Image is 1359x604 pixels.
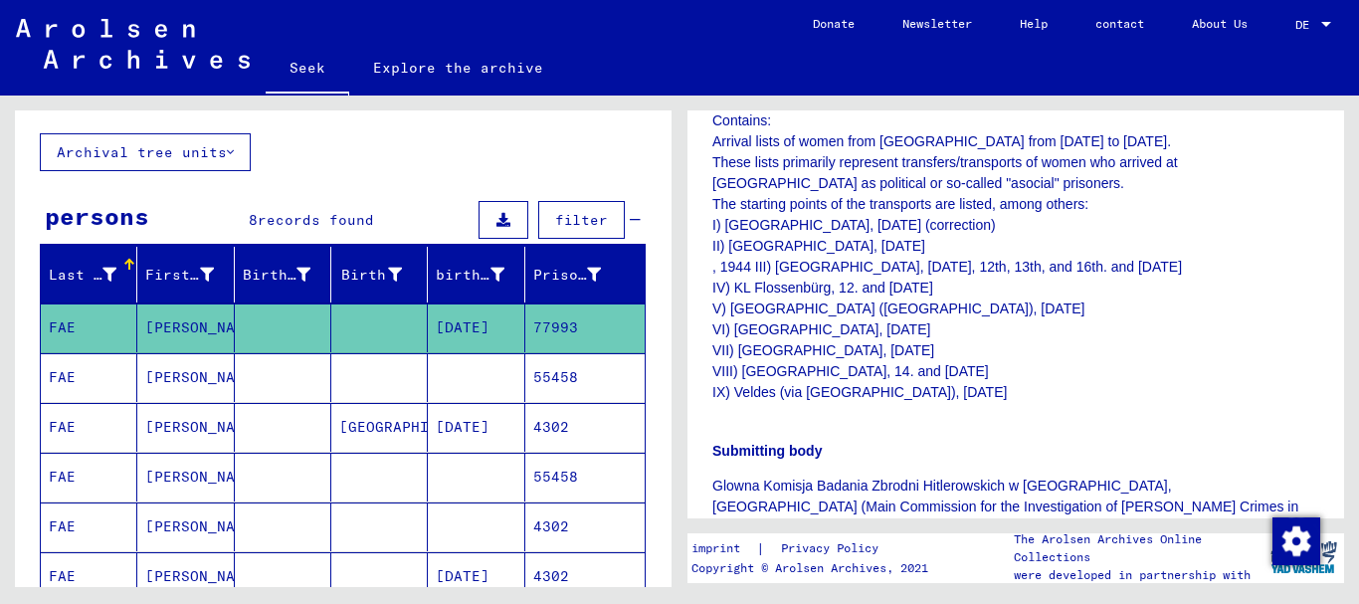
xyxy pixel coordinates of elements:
font: Last name [49,266,129,284]
font: Birth name [243,266,332,284]
font: [PERSON_NAME] [145,318,262,336]
font: FAE [49,318,76,336]
img: yv_logo.png [1266,532,1341,582]
font: VII) [GEOGRAPHIC_DATA], [DATE] [712,342,934,358]
font: II) [GEOGRAPHIC_DATA], [DATE] [712,238,925,254]
font: [GEOGRAPHIC_DATA] [339,418,491,436]
font: Help [1020,16,1048,31]
mat-header-cell: Last name [41,247,137,302]
mat-header-cell: birth date [428,247,524,302]
font: 4302 [533,567,569,585]
mat-header-cell: Birth name [235,247,331,302]
font: DE [1295,17,1309,32]
mat-header-cell: Prisoner # [525,247,645,302]
font: Copyright © Arolsen Archives, 2021 [691,560,928,575]
font: [DATE] [436,318,489,336]
font: Submitting body [712,443,822,459]
font: First name [145,266,235,284]
mat-header-cell: Birth [331,247,428,302]
font: [DATE] [436,567,489,585]
font: FAE [49,517,76,535]
a: Explore the archive [349,44,567,92]
font: [DATE] [436,418,489,436]
font: FAE [49,468,76,486]
font: filter [555,211,608,229]
font: FAE [49,418,76,436]
font: contact [1095,16,1144,31]
font: Seek [290,59,325,77]
mat-header-cell: First name [137,247,234,302]
button: filter [538,201,625,239]
font: FAE [49,368,76,386]
div: Prisoner # [533,259,626,291]
font: Prisoner # [533,266,623,284]
font: 4302 [533,517,569,535]
font: persons [45,201,149,231]
font: Glowna Komisja Badania Zbrodni Hitlerowskich w [GEOGRAPHIC_DATA], [GEOGRAPHIC_DATA] (Main Commiss... [712,478,1298,535]
font: About Us [1192,16,1248,31]
font: 8 [249,211,258,229]
font: birth date [436,266,525,284]
font: Archival tree units [57,143,227,161]
font: Newsletter [902,16,972,31]
a: imprint [691,538,756,559]
font: , 1944 III) [GEOGRAPHIC_DATA], [DATE], 12th, 13th, and 16th. and [DATE] [712,259,1182,275]
div: Birth [339,259,427,291]
div: Birth name [243,259,335,291]
font: Arrival lists of women from [GEOGRAPHIC_DATA] from [DATE] to [DATE]. [712,133,1171,149]
font: IV) KL Flossenbürg, 12. and [DATE] [712,280,933,296]
font: [PERSON_NAME] [145,368,262,386]
font: | [756,539,765,557]
a: Privacy Policy [765,538,902,559]
div: First name [145,259,238,291]
font: Explore the archive [373,59,543,77]
font: [PERSON_NAME] [145,468,262,486]
font: 4302 [533,418,569,436]
font: Privacy Policy [781,540,878,555]
font: imprint [691,540,740,555]
font: records found [258,211,374,229]
a: Seek [266,44,349,96]
font: VIII) [GEOGRAPHIC_DATA], 14. and [DATE] [712,363,989,379]
button: Archival tree units [40,133,251,171]
div: Last name [49,259,141,291]
font: The starting points of the transports are listed, among others: [712,196,1088,212]
img: Change consent [1272,517,1320,565]
font: VI) [GEOGRAPHIC_DATA], [DATE] [712,321,930,337]
font: IX) Veldes (via [GEOGRAPHIC_DATA]), [DATE] [712,384,1007,400]
font: V) [GEOGRAPHIC_DATA] ([GEOGRAPHIC_DATA]), [DATE] [712,301,1084,316]
font: Contains: [712,112,771,128]
font: Donate [813,16,855,31]
font: I) [GEOGRAPHIC_DATA], [DATE] (correction) [712,217,996,233]
font: FAE [49,567,76,585]
font: Birth [341,266,386,284]
font: 55458 [533,368,578,386]
font: 77993 [533,318,578,336]
font: [PERSON_NAME] [145,517,262,535]
font: [PERSON_NAME] [145,418,262,436]
font: [PERSON_NAME] [145,567,262,585]
font: These lists primarily represent transfers/transports of women who arrived at [GEOGRAPHIC_DATA] as... [712,154,1178,191]
img: Arolsen_neg.svg [16,19,250,69]
font: were developed in partnership with [1014,567,1251,582]
div: birth date [436,259,528,291]
font: 55458 [533,468,578,486]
